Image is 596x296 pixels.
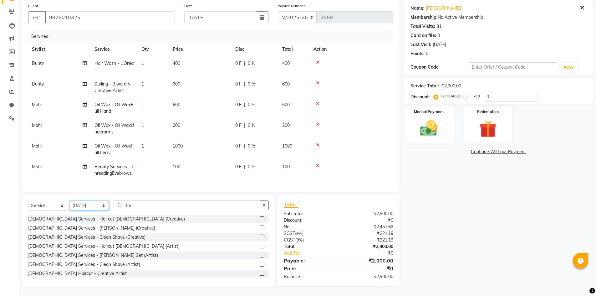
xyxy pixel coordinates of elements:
div: Services [29,31,398,42]
span: 1 [141,143,144,149]
div: ( ) [279,230,339,237]
span: 0 % [248,81,255,87]
span: 0 % [248,143,255,149]
div: Balance : [279,273,339,280]
span: 1 [141,60,144,66]
span: 0 F [235,122,242,129]
span: 100 [173,164,180,169]
div: Discount: [279,217,339,224]
th: Qty [138,42,169,56]
span: Oil Wax - Oil WaxFull Hand [94,102,133,114]
span: 400 [282,60,290,66]
span: 200 [173,122,180,128]
div: [DEMOGRAPHIC_DATA] Services - Clean Shave (Creative) [28,234,145,241]
div: [DEMOGRAPHIC_DATA] Services - Haircut [DEMOGRAPHIC_DATA] (Artist) [28,243,180,250]
a: Continue Without Payment [405,148,592,155]
span: Hair Wash - L’Oréal [94,60,134,73]
input: Enter Offer / Coupon Code [469,62,557,72]
div: 31 [436,23,441,30]
span: 1000 [173,143,183,149]
div: Net: [279,224,339,230]
div: [DEMOGRAPHIC_DATA] Services - Haircut [DEMOGRAPHIC_DATA] (Creative) [28,216,185,222]
span: 0 F [235,101,242,108]
span: Styling - Blow dry - Creative Artist [94,81,133,93]
span: | [244,81,245,87]
div: Coupon Code [410,64,469,70]
input: Search or Scan [114,200,260,210]
div: 0 [426,50,428,57]
span: Beauty Services - ThreadingEyebrows [94,164,134,176]
div: ₹221.19 [339,230,398,237]
input: Search by Name/Mobile/Email/Code [45,11,175,23]
img: _cash.svg [415,118,443,138]
label: Fixed [471,93,480,99]
span: Bunty [32,81,44,87]
label: Percentage [441,93,461,99]
th: Price [169,42,232,56]
div: [DEMOGRAPHIC_DATA] Services - Clean Shave (Artist) [28,261,140,268]
span: | [244,164,245,170]
span: 1 [141,122,144,128]
th: Action [310,42,393,56]
span: 0 F [235,60,242,67]
div: ₹221.19 [339,237,398,243]
div: Points: [410,50,425,57]
span: 100 [282,164,290,169]
span: 0 % [248,101,255,108]
div: Discount: [410,94,430,100]
span: Oil Wax - Oil WaxFull Legs [94,143,133,155]
a: [PERSON_NAME] [426,5,461,12]
th: Stylist [28,42,91,56]
span: 0 F [235,164,242,170]
div: Card on file: [410,32,436,39]
span: 1 [141,102,144,107]
span: 9% [296,231,302,236]
div: Payable: [279,257,339,264]
span: 600 [282,102,290,107]
div: ₹2,900.00 [339,210,398,217]
th: Total [278,42,310,56]
span: 0 F [235,81,242,87]
div: No Active Membership [410,14,587,21]
span: 1000 [282,143,292,149]
span: 0 % [248,164,255,170]
div: [DEMOGRAPHIC_DATA] Haircut - Creative Artist [28,270,127,277]
label: Redemption [477,109,499,115]
span: 0 F [235,143,242,149]
span: 0 % [248,60,255,67]
div: [DEMOGRAPHIC_DATA] Services - [PERSON_NAME] Set (Artist) [28,252,158,259]
span: | [244,101,245,108]
span: 0 % [248,122,255,129]
span: Mahi [32,164,42,169]
div: ₹2,900.00 [339,273,398,280]
div: [DEMOGRAPHIC_DATA] Services - [PERSON_NAME] (Creative) [28,225,155,231]
span: 1 [141,81,144,87]
div: Sub Total: [279,210,339,217]
a: Add Tip [279,250,348,257]
span: | [244,143,245,149]
th: Disc [232,42,278,56]
div: ₹2,900.00 [339,243,398,250]
th: Service [91,42,138,56]
div: Name: [410,5,425,12]
div: Last Visit: [410,41,431,48]
span: | [244,122,245,129]
label: Date [184,3,193,9]
div: Total: [279,243,339,250]
label: Manual Payment [414,109,444,115]
div: ₹2,900.00 [339,257,398,264]
div: ₹0 [339,217,398,224]
div: ₹2,457.62 [339,224,398,230]
img: _gift.svg [474,118,502,140]
span: 400 [173,60,180,66]
div: ₹0 [339,265,398,272]
span: 1 [141,164,144,169]
span: Oil Wax - Oil WaxUnderarms [94,122,134,135]
span: | [244,60,245,67]
div: ₹2,900.00 [441,83,461,89]
span: Mahi [32,122,42,128]
span: Total [284,201,298,208]
span: Mahi [32,143,42,149]
div: [DATE] [433,41,446,48]
span: CGST [284,237,295,243]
